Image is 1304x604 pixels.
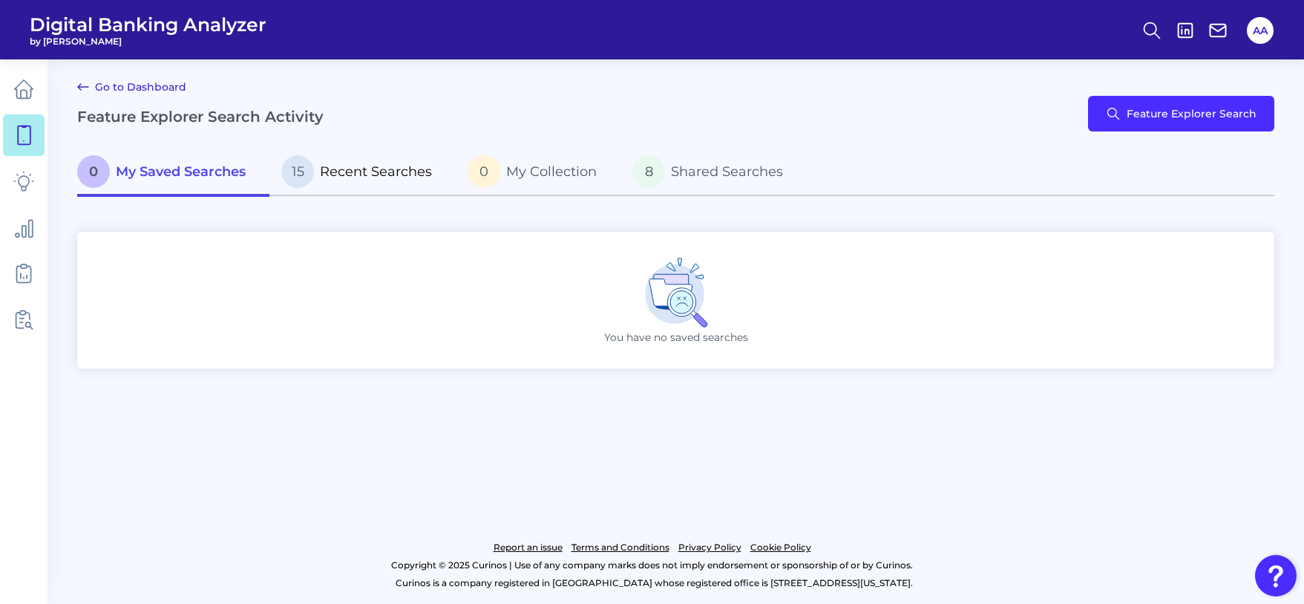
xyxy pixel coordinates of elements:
span: My Collection [506,163,597,180]
span: 0 [77,155,110,188]
span: Digital Banking Analyzer [30,13,266,36]
p: Curinos is a company registered in [GEOGRAPHIC_DATA] whose registered office is [STREET_ADDRESS][... [77,574,1231,592]
span: Recent Searches [320,163,432,180]
button: AA [1247,17,1274,44]
span: Feature Explorer Search [1127,108,1257,120]
a: Report an issue [494,539,563,556]
span: My Saved Searches [116,163,246,180]
h2: Feature Explorer Search Activity [77,108,324,126]
a: Privacy Policy [678,539,741,556]
a: Cookie Policy [750,539,811,556]
a: Go to Dashboard [77,78,186,96]
p: Copyright © 2025 Curinos | Use of any company marks does not imply endorsement or sponsorship of ... [73,556,1231,574]
button: Feature Explorer Search [1088,96,1274,131]
span: 8 [632,155,665,188]
span: by [PERSON_NAME] [30,36,266,47]
span: Shared Searches [671,163,783,180]
a: 8Shared Searches [620,149,807,197]
a: 0My Saved Searches [77,149,269,197]
a: 15Recent Searches [269,149,456,197]
a: 0My Collection [456,149,620,197]
div: You have no saved searches [77,232,1274,368]
span: 15 [281,155,314,188]
a: Terms and Conditions [571,539,669,556]
span: 0 [468,155,500,188]
button: Open Resource Center [1255,555,1297,597]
